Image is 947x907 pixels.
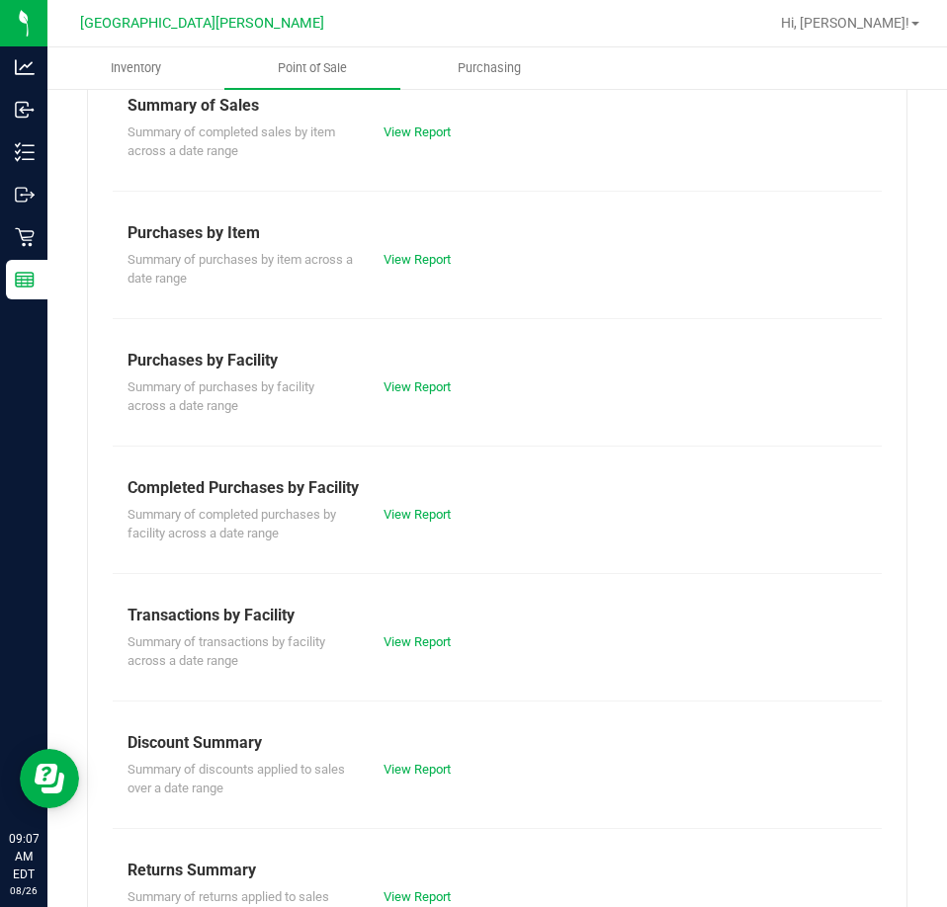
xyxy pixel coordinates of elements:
span: Summary of transactions by facility across a date range [128,634,325,669]
span: [GEOGRAPHIC_DATA][PERSON_NAME] [80,15,324,32]
a: View Report [384,507,451,522]
span: Summary of discounts applied to sales over a date range [128,762,345,796]
div: Returns Summary [128,859,867,882]
div: Discount Summary [128,731,867,755]
div: Transactions by Facility [128,604,867,627]
div: Purchases by Facility [128,349,867,372]
p: 09:07 AM EDT [9,830,39,883]
iframe: Resource center [20,749,79,808]
a: View Report [384,252,451,267]
a: View Report [384,124,451,139]
span: Point of Sale [251,59,374,77]
span: Hi, [PERSON_NAME]! [781,15,909,31]
a: Inventory [47,47,224,89]
inline-svg: Retail [15,227,35,247]
a: View Report [384,634,451,649]
span: Summary of completed purchases by facility across a date range [128,507,336,541]
inline-svg: Inbound [15,100,35,120]
span: Purchasing [431,59,548,77]
span: Inventory [84,59,188,77]
inline-svg: Inventory [15,142,35,162]
inline-svg: Reports [15,270,35,289]
div: Completed Purchases by Facility [128,476,867,500]
span: Summary of purchases by facility across a date range [128,379,314,414]
a: Point of Sale [224,47,401,89]
a: View Report [384,889,451,904]
a: View Report [384,762,451,777]
inline-svg: Analytics [15,57,35,77]
span: Summary of completed sales by item across a date range [128,124,335,159]
div: Purchases by Item [128,221,867,245]
a: Purchasing [400,47,577,89]
inline-svg: Outbound [15,185,35,205]
p: 08/26 [9,883,39,898]
div: Summary of Sales [128,94,867,118]
span: Summary of purchases by item across a date range [128,252,353,287]
a: View Report [384,379,451,394]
